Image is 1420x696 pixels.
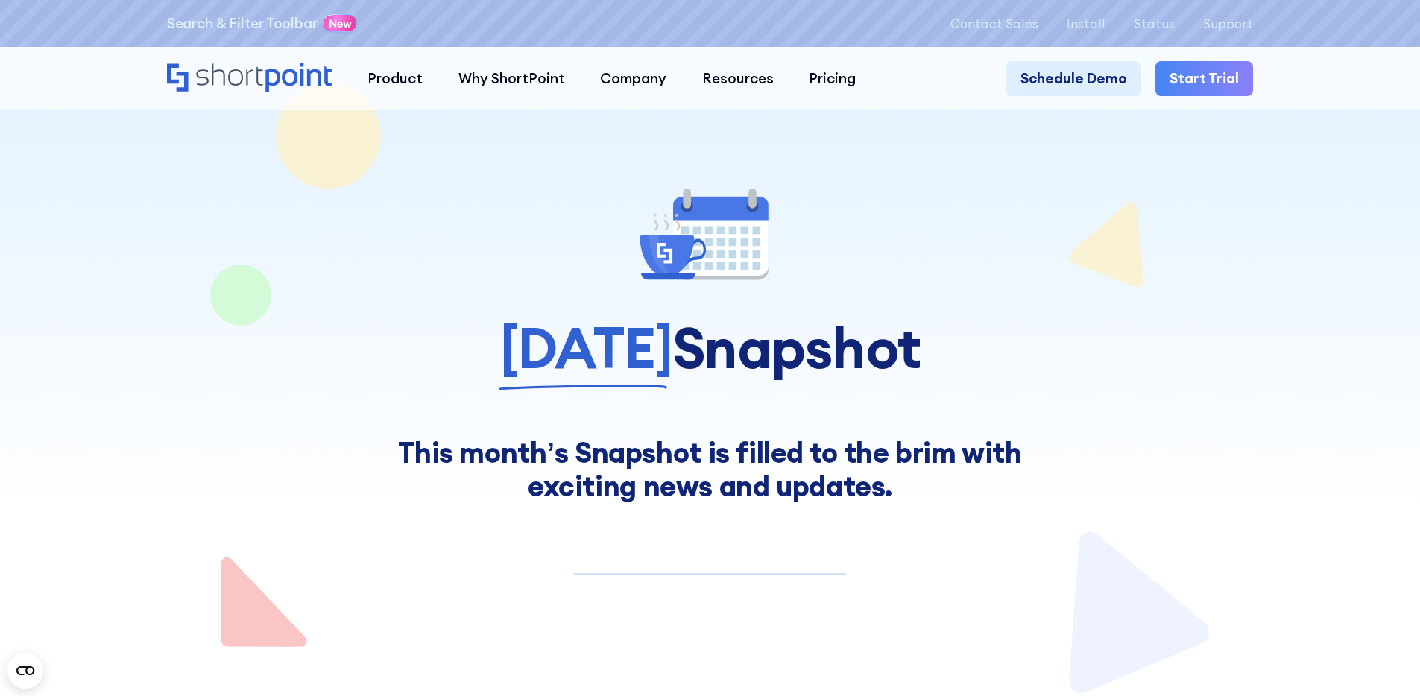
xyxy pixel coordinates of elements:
[458,68,565,89] div: Why ShortPoint
[499,317,672,379] span: [DATE]
[167,13,318,34] a: Search & Filter Toolbar
[167,63,332,94] a: Home
[702,68,774,89] div: Resources
[809,68,856,89] div: Pricing
[582,61,684,97] a: Company
[950,16,1038,31] a: Contact Sales
[684,61,792,97] a: Resources
[1203,16,1253,31] a: Support
[441,61,583,97] a: Why ShortPoint
[7,653,43,689] button: Open CMP widget
[167,317,1253,379] h1: Snapshot
[792,61,874,97] a: Pricing
[1345,624,1420,696] iframe: Chat Widget
[367,68,423,89] div: Product
[600,68,666,89] div: Company
[355,436,1064,502] div: This month’s Snapshot is filled to the brim with exciting news and updates.
[1155,61,1253,97] a: Start Trial
[1067,16,1105,31] a: Install
[350,61,441,97] a: Product
[1006,61,1141,97] a: Schedule Demo
[1134,16,1175,31] a: Status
